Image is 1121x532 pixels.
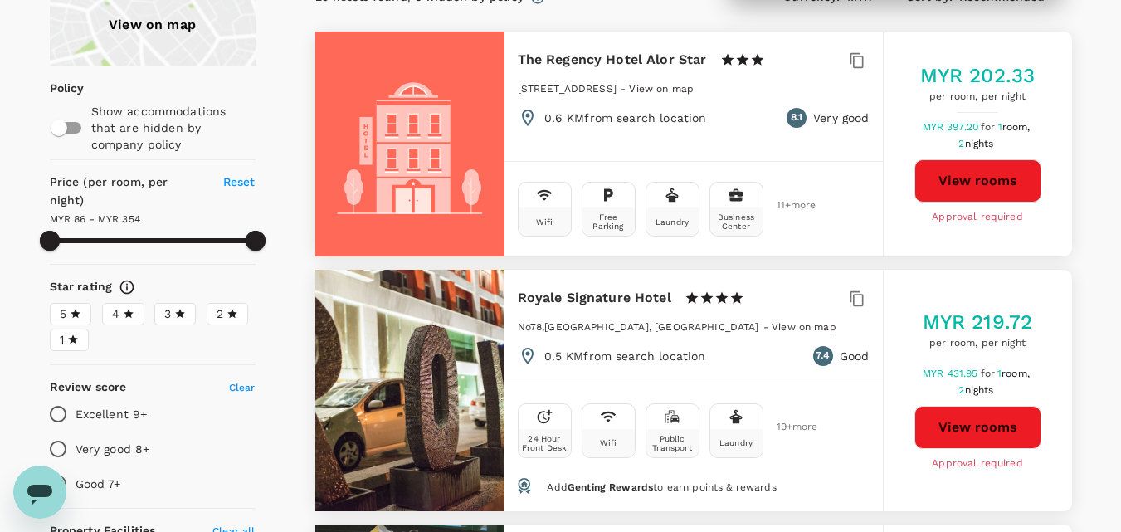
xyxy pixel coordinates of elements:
span: 19 + more [777,422,802,432]
div: Business Center [714,212,759,231]
svg: Star ratings are awarded to properties to represent the quality of services, facilities, and amen... [119,279,135,295]
span: 3 [164,305,171,323]
span: MYR 86 - MYR 354 [50,213,140,225]
span: Reset [223,175,256,188]
p: Show accommodations that are hidden by company policy [91,103,254,153]
span: - [621,83,629,95]
h6: Star rating [50,278,113,296]
h6: The Regency Hotel Alor Star [518,48,707,71]
a: View on map [772,320,836,333]
p: 0.5 KM from search location [544,348,706,364]
span: 2 [958,138,996,149]
h6: Price (per room, per night) [50,173,204,210]
span: Approval required [932,209,1023,226]
h6: Review score [50,378,127,397]
span: for [981,121,997,133]
div: Laundry [656,217,689,227]
span: Genting Rewards [568,481,653,493]
p: Policy [50,80,61,96]
span: 7.4 [816,348,830,364]
span: MYR 397.20 [923,121,982,133]
span: 5 [60,305,66,323]
span: 4 [112,305,119,323]
div: Laundry [719,438,753,447]
span: 1 [998,121,1033,133]
span: [STREET_ADDRESS] [518,83,617,95]
p: Excellent 9+ [76,406,148,422]
span: Approval required [932,456,1023,472]
span: Clear [229,382,256,393]
div: Wifi [600,438,617,447]
span: room, [1002,121,1031,133]
span: per room, per night [920,89,1036,105]
a: View on map [629,81,694,95]
span: 1 [997,368,1032,379]
span: - [763,321,772,333]
div: Wifi [536,217,553,227]
span: room, [1002,368,1030,379]
span: for [981,368,997,379]
h6: Royale Signature Hotel [518,286,671,310]
span: View on map [772,321,836,333]
h5: MYR 202.33 [920,62,1036,89]
p: Good [840,348,870,364]
span: MYR 431.95 [923,368,981,379]
span: nights [965,138,994,149]
div: 24 Hour Front Desk [522,434,568,452]
span: 2 [958,384,996,396]
span: View on map [629,83,694,95]
span: Add to earn points & rewards [547,481,776,493]
p: Very good [813,110,869,126]
span: 1 [60,331,64,349]
span: No78,[GEOGRAPHIC_DATA], [GEOGRAPHIC_DATA] [518,321,759,333]
h5: MYR 219.72 [923,309,1033,335]
span: 11 + more [777,200,802,211]
button: View rooms [914,406,1041,449]
div: Free Parking [586,212,631,231]
span: 2 [217,305,223,323]
span: per room, per night [923,335,1033,352]
iframe: Button to launch messaging window [13,466,66,519]
p: 0.6 KM from search location [544,110,707,126]
span: 8.1 [791,110,802,126]
button: View rooms [914,159,1041,203]
span: nights [965,384,994,396]
p: Very good 8+ [76,441,150,457]
p: Good 7+ [76,476,121,492]
div: Public Transport [650,434,695,452]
